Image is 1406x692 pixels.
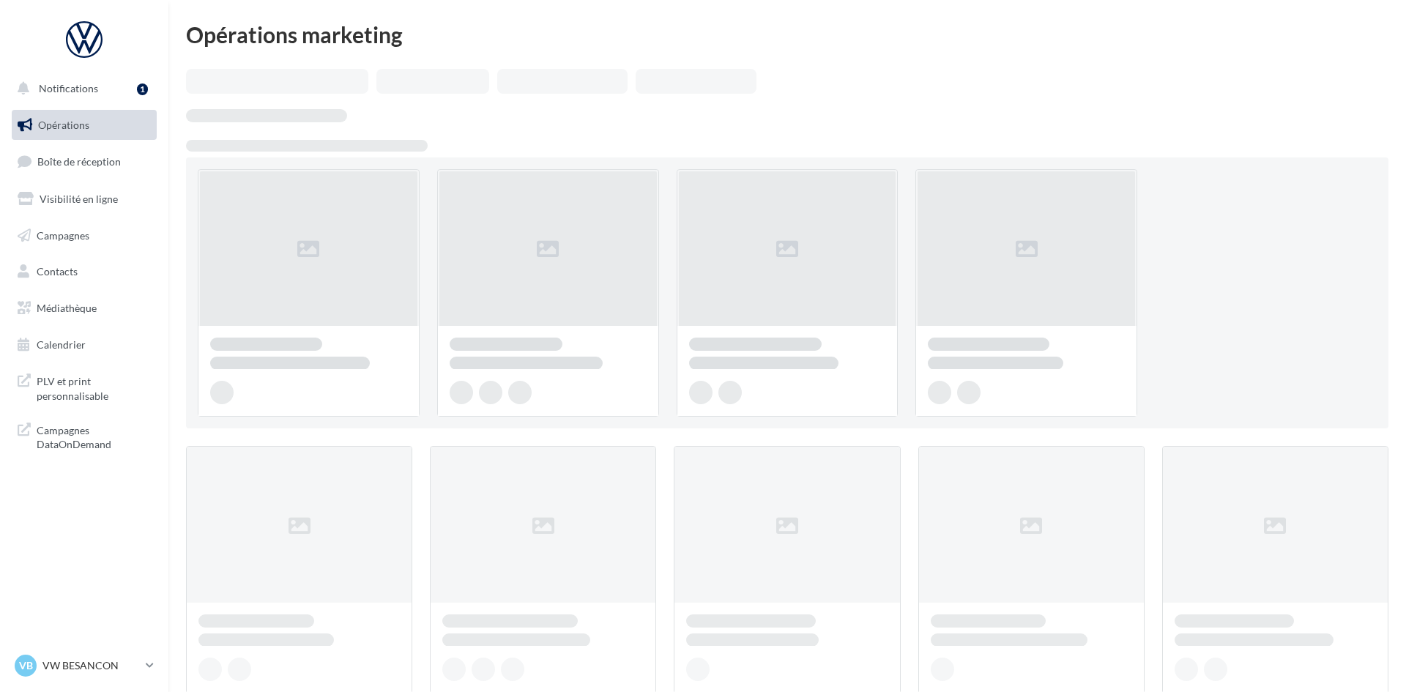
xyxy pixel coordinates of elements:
span: Campagnes DataOnDemand [37,420,151,452]
a: Campagnes [9,220,160,251]
div: Opérations marketing [186,23,1388,45]
a: Calendrier [9,330,160,360]
a: Campagnes DataOnDemand [9,414,160,458]
a: Visibilité en ligne [9,184,160,215]
span: Opérations [38,119,89,131]
a: Opérations [9,110,160,141]
span: VB [19,658,33,673]
span: Médiathèque [37,302,97,314]
span: Campagnes [37,228,89,241]
span: PLV et print personnalisable [37,371,151,403]
span: Boîte de réception [37,155,121,168]
a: Contacts [9,256,160,287]
a: Boîte de réception [9,146,160,177]
button: Notifications 1 [9,73,154,104]
a: PLV et print personnalisable [9,365,160,409]
span: Visibilité en ligne [40,193,118,205]
span: Contacts [37,265,78,278]
span: Notifications [39,82,98,94]
a: Médiathèque [9,293,160,324]
a: VB VW BESANCON [12,652,157,680]
p: VW BESANCON [42,658,140,673]
div: 1 [137,83,148,95]
span: Calendrier [37,338,86,351]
